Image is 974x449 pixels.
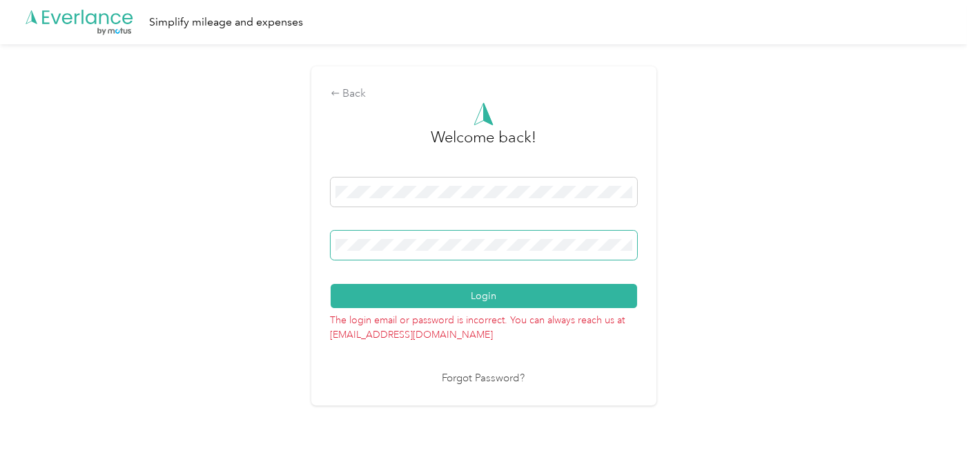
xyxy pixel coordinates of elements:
div: Back [331,86,637,102]
div: Simplify mileage and expenses [149,14,303,31]
a: Forgot Password? [442,371,525,387]
h3: greeting [431,126,536,163]
button: Login [331,284,637,308]
p: The login email or password is incorrect. You can always reach us at [EMAIL_ADDRESS][DOMAIN_NAME] [331,308,637,342]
